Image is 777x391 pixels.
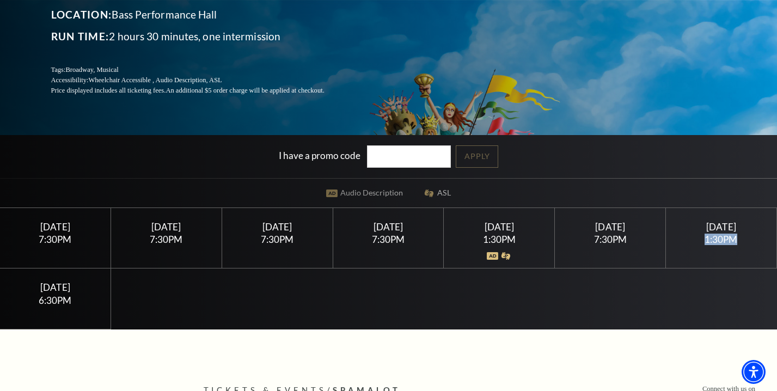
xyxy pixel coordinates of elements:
[346,221,430,233] div: [DATE]
[568,221,652,233] div: [DATE]
[166,87,324,94] span: An additional $5 order charge will be applied at checkout.
[679,235,763,244] div: 1:30PM
[13,296,97,305] div: 6:30PM
[51,8,112,21] span: Location:
[124,235,209,244] div: 7:30PM
[51,75,351,85] p: Accessibility:
[568,235,652,244] div: 7:30PM
[88,76,222,84] span: Wheelchair Accessible , Audio Description, ASL
[51,6,351,23] p: Bass Performance Hall
[13,221,97,233] div: [DATE]
[51,85,351,96] p: Price displayed includes all ticketing fees.
[13,282,97,293] div: [DATE]
[235,221,319,233] div: [DATE]
[457,221,541,233] div: [DATE]
[51,30,109,42] span: Run Time:
[279,149,360,161] label: I have a promo code
[457,235,541,244] div: 1:30PM
[742,360,766,384] div: Accessibility Menu
[124,221,209,233] div: [DATE]
[235,235,319,244] div: 7:30PM
[13,235,97,244] div: 7:30PM
[346,235,430,244] div: 7:30PM
[51,65,351,75] p: Tags:
[65,66,118,74] span: Broadway, Musical
[51,28,351,45] p: 2 hours 30 minutes, one intermission
[679,221,763,233] div: [DATE]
